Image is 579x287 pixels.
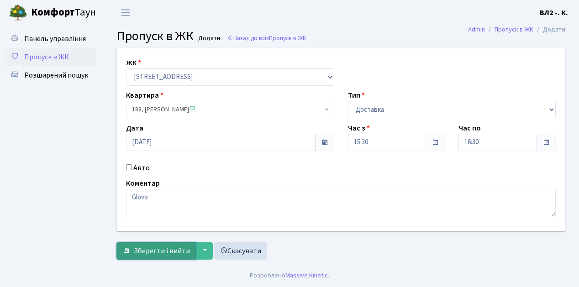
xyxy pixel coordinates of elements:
[454,20,579,39] nav: breadcrumb
[126,178,160,189] label: Коментар
[196,35,223,42] small: Додати .
[269,34,306,42] span: Пропуск в ЖК
[126,57,141,68] label: ЖК
[5,66,96,84] a: Розширений пошук
[31,5,75,20] b: Комфорт
[250,271,329,281] div: Розроблено .
[134,246,190,256] span: Зберегти і вийти
[24,34,86,44] span: Панель управління
[5,30,96,48] a: Панель управління
[540,7,568,18] a: ВЛ2 -. К.
[31,5,96,21] span: Таун
[214,242,267,260] a: Скасувати
[5,48,96,66] a: Пропуск в ЖК
[116,242,196,260] button: Зберегти і вийти
[132,105,323,114] span: 188, Гамзабеков Керимхан Гамзайович <span class='la la-check-square text-success'></span>
[133,162,150,173] label: Авто
[285,271,328,280] a: Massive Kinetic
[533,25,565,35] li: Додати
[24,52,69,62] span: Пропуск в ЖК
[126,123,143,134] label: Дата
[9,4,27,22] img: logo.png
[348,123,370,134] label: Час з
[227,34,306,42] a: Назад до всіхПропуск в ЖК
[348,90,365,101] label: Тип
[126,101,334,118] span: 188, Гамзабеков Керимхан Гамзайович <span class='la la-check-square text-success'></span>
[495,25,533,34] a: Пропуск в ЖК
[468,25,485,34] a: Admin
[116,27,194,45] span: Пропуск в ЖК
[24,70,88,80] span: Розширений пошук
[114,5,137,20] button: Переключити навігацію
[458,123,481,134] label: Час по
[126,90,163,101] label: Квартира
[540,8,568,18] b: ВЛ2 -. К.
